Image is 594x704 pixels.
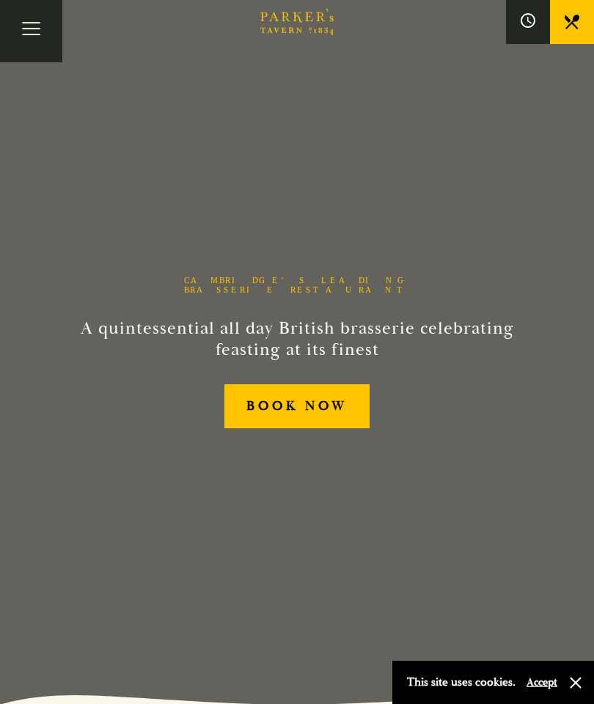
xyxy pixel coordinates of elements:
[568,675,583,690] button: Close and accept
[161,276,433,295] h1: Cambridge’s Leading Brasserie Restaurant
[527,675,557,689] button: Accept
[80,318,514,361] h2: A quintessential all day British brasserie celebrating feasting at its finest
[407,672,516,693] p: This site uses cookies.
[224,384,370,429] a: BOOK NOW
